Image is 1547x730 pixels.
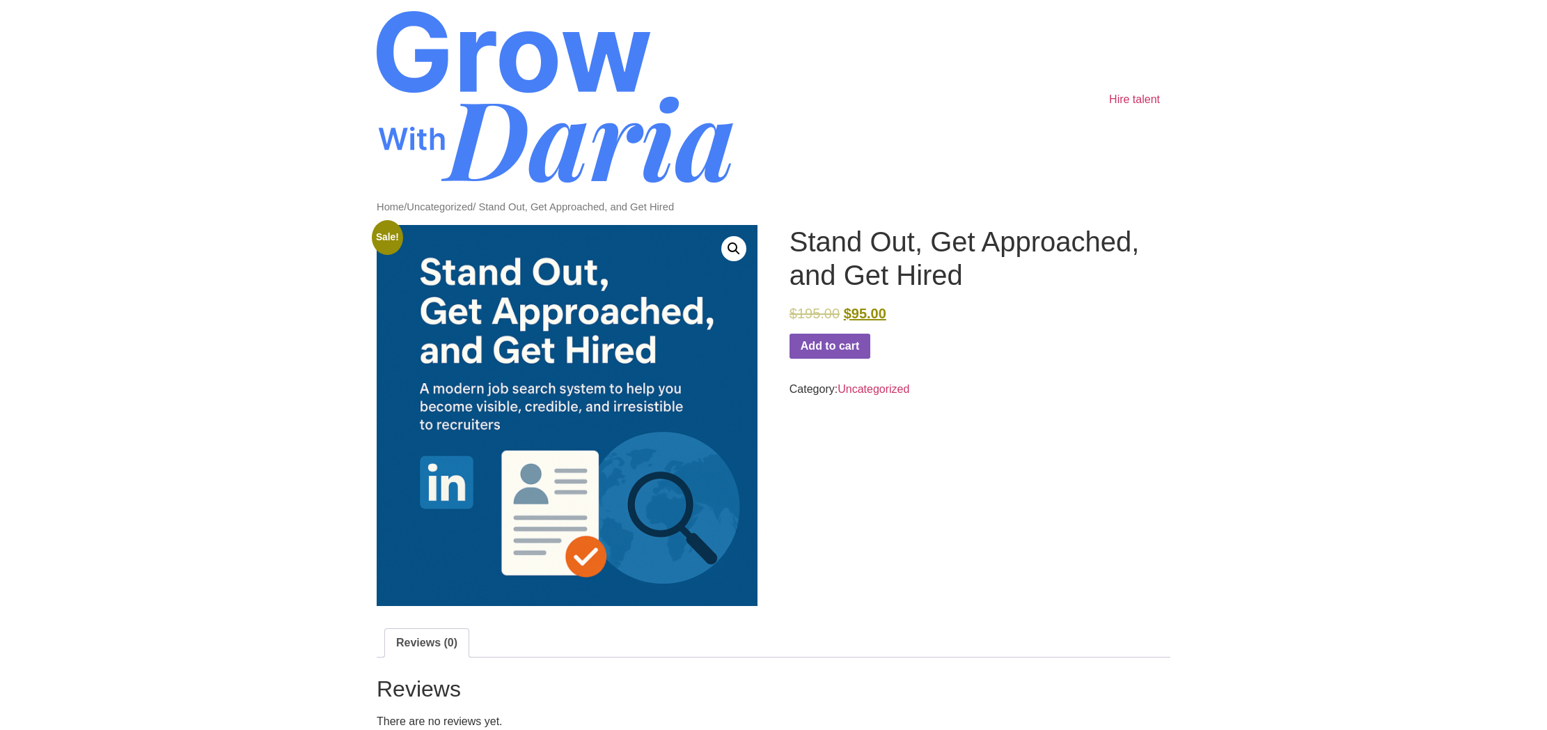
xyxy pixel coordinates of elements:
a: Reviews (0) [396,629,457,657]
p: There are no reviews yet. [377,713,1170,730]
img: Grow With Daria [377,11,733,183]
a: Hire talent [1099,86,1170,114]
nav: Breadcrumb [377,199,1170,215]
span: Category: [790,383,910,395]
nav: Main menu [1099,11,1170,188]
button: Add to cart [790,334,870,359]
a: Home [377,201,404,212]
h1: Stand Out, Get Approached, and Get Hired​ [790,225,1170,292]
a: Uncategorized [838,383,909,395]
a: Uncategorized [407,201,473,212]
bdi: 95.00 [844,306,886,321]
img: Stand Out, Get Approached, and Get Hired​ [377,225,757,606]
a: View full-screen image gallery [721,236,746,261]
span: $ [790,306,797,321]
span: Sale! [372,220,402,255]
h2: Reviews [377,676,1170,702]
span: $ [844,306,851,321]
bdi: 195.00 [790,306,840,321]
